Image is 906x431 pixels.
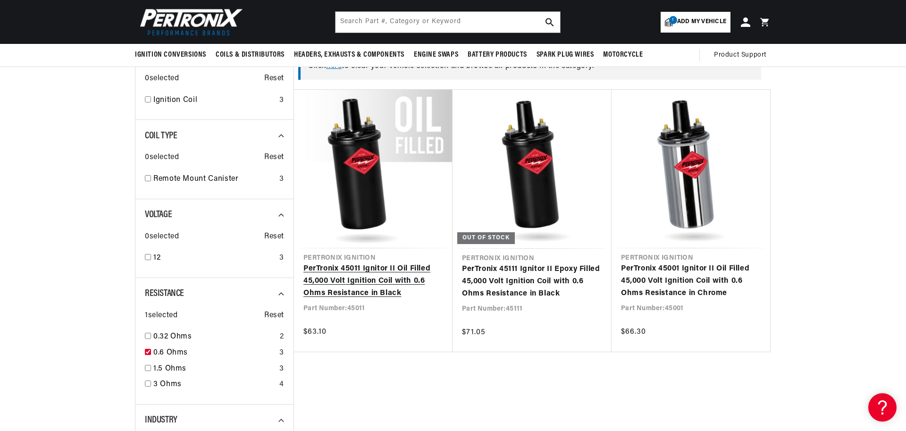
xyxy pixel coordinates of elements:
[539,12,560,33] button: search button
[145,310,177,322] span: 1 selected
[264,152,284,164] span: Reset
[145,131,177,141] span: Coil Type
[279,94,284,107] div: 3
[153,331,276,343] a: 0.32 Ohms
[279,252,284,264] div: 3
[669,16,677,24] span: 1
[294,50,404,60] span: Headers, Exhausts & Components
[279,363,284,375] div: 3
[153,252,276,264] a: 12
[468,50,527,60] span: Battery Products
[661,12,730,33] a: 1Add my vehicle
[153,94,276,107] a: Ignition Coil
[145,152,179,164] span: 0 selected
[280,331,284,343] div: 2
[153,347,276,359] a: 0.6 Ohms
[414,50,458,60] span: Engine Swaps
[153,379,276,391] a: 3 Ohms
[598,44,647,66] summary: Motorcycle
[264,231,284,243] span: Reset
[279,173,284,186] div: 3
[135,6,243,38] img: Pertronix
[145,289,184,298] span: Resistance
[211,44,289,66] summary: Coils & Distributors
[264,310,284,322] span: Reset
[603,50,643,60] span: Motorcycle
[537,50,594,60] span: Spark Plug Wires
[336,12,560,33] input: Search Part #, Category or Keyword
[153,173,276,186] a: Remote Mount Canister
[135,44,211,66] summary: Ignition Conversions
[714,44,771,67] summary: Product Support
[463,44,532,66] summary: Battery Products
[216,50,285,60] span: Coils & Distributors
[135,50,206,60] span: Ignition Conversions
[289,44,409,66] summary: Headers, Exhausts & Components
[532,44,599,66] summary: Spark Plug Wires
[145,210,172,220] span: Voltage
[677,17,726,26] span: Add my vehicle
[145,73,179,85] span: 0 selected
[621,263,761,299] a: PerTronix 45001 Ignitor II Oil Filled 45,000 Volt Ignition Coil with 0.6 Ohms Resistance in Chrome
[145,415,177,425] span: Industry
[326,62,342,70] a: here
[153,363,276,375] a: 1.5 Ohms
[279,347,284,359] div: 3
[303,263,443,299] a: PerTronix 45011 Ignitor II Oil Filled 45,000 Volt Ignition Coil with 0.6 Ohms Resistance in Black
[264,73,284,85] span: Reset
[462,263,602,300] a: PerTronix 45111 Ignitor II Epoxy Filled 45,000 Volt Ignition Coil with 0.6 Ohms Resistance in Black
[279,379,284,391] div: 4
[145,231,179,243] span: 0 selected
[714,50,766,60] span: Product Support
[409,44,463,66] summary: Engine Swaps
